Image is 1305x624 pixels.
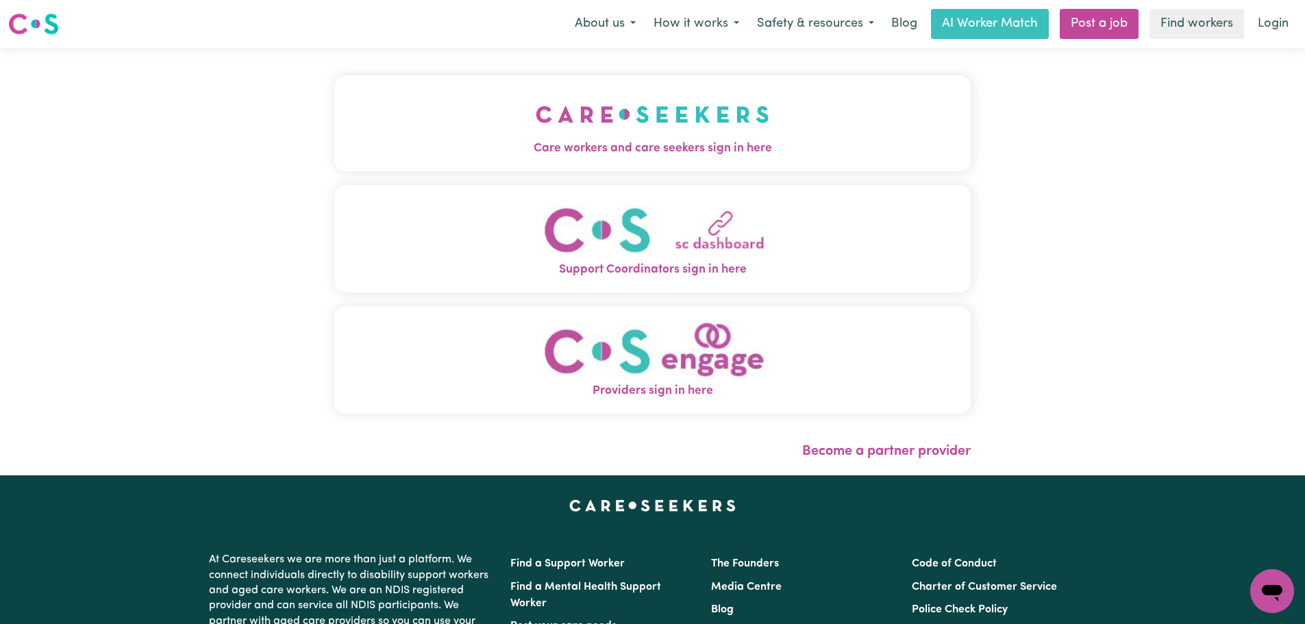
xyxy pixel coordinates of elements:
a: Police Check Policy [912,604,1008,615]
a: Become a partner provider [802,445,971,458]
a: Careseekers home page [569,500,736,511]
a: The Founders [711,558,779,569]
button: About us [566,10,645,38]
a: Find a Support Worker [510,558,625,569]
span: Providers sign in here [334,382,971,400]
button: Providers sign in here [334,306,971,414]
iframe: Button to launch messaging window [1250,569,1294,613]
a: Blog [883,9,925,39]
button: Safety & resources [748,10,883,38]
a: AI Worker Match [931,9,1049,39]
span: Support Coordinators sign in here [334,261,971,279]
span: Care workers and care seekers sign in here [334,140,971,158]
img: Careseekers logo [8,12,59,36]
button: Support Coordinators sign in here [334,185,971,292]
a: Media Centre [711,582,782,592]
a: Find workers [1149,9,1244,39]
a: Careseekers logo [8,8,59,40]
a: Login [1250,9,1297,39]
a: Code of Conduct [912,558,997,569]
a: Blog [711,604,734,615]
a: Post a job [1060,9,1139,39]
button: How it works [645,10,748,38]
a: Find a Mental Health Support Worker [510,582,661,609]
button: Care workers and care seekers sign in here [334,75,971,171]
a: Charter of Customer Service [912,582,1057,592]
